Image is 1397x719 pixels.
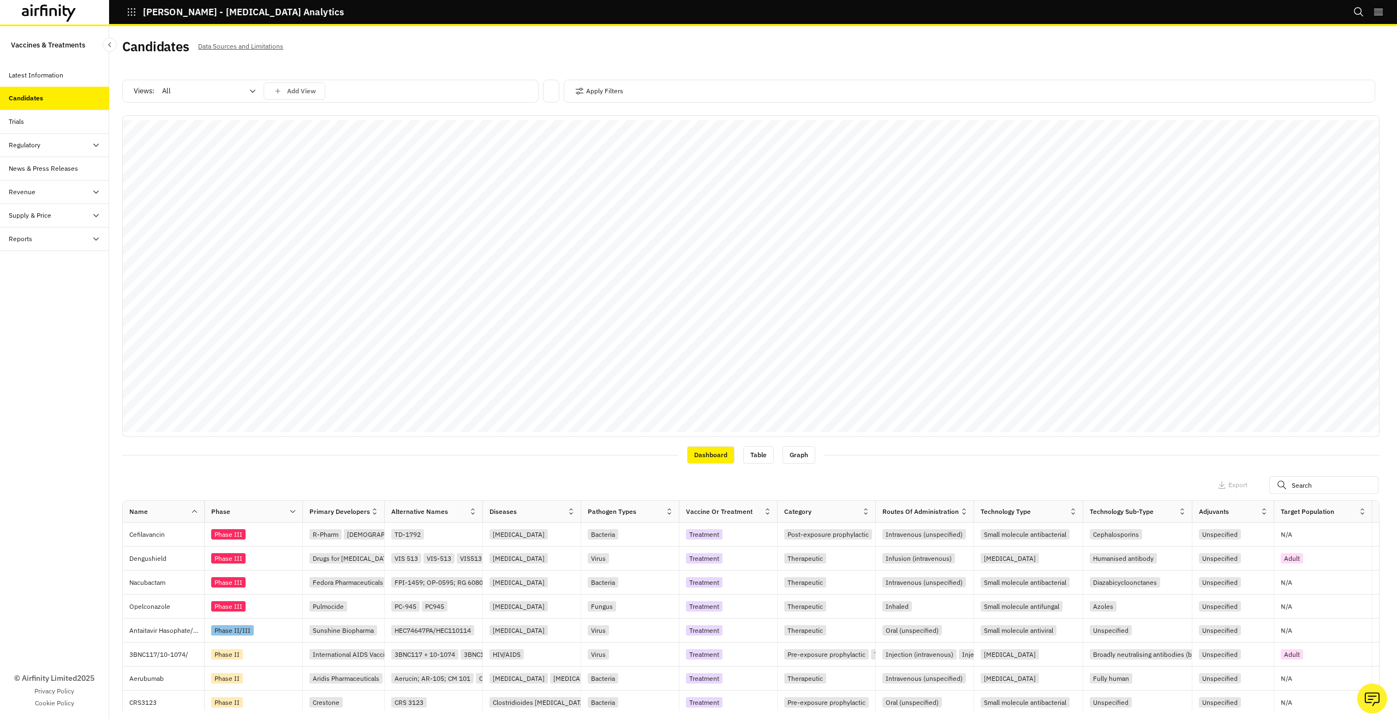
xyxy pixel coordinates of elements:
[423,553,455,564] div: VIS-513
[457,553,485,564] div: VIS513
[1090,673,1132,684] div: Fully human
[489,529,548,540] div: [MEDICAL_DATA]
[588,553,609,564] div: Virus
[1199,529,1241,540] div: Unspecified
[391,601,420,612] div: PC-945
[784,507,811,517] div: Category
[882,577,966,588] div: Intravenous (unspecified)
[882,649,957,660] div: Injection (intravenous)
[9,93,43,103] div: Candidates
[9,117,24,127] div: Trials
[882,507,959,517] div: Routes of Administration
[129,577,204,588] p: Nacubactam
[489,507,517,517] div: Diseases
[784,697,869,708] div: Pre-exposure prophylactic
[422,601,447,612] div: PC945
[588,507,636,517] div: Pathogen Types
[686,649,723,660] div: Treatment
[1281,531,1292,538] p: N/A
[686,529,723,540] div: Treatment
[9,164,78,173] div: News & Press Releases
[287,87,316,95] p: Add View
[783,446,815,464] div: Graph
[588,601,616,612] div: Fungus
[882,553,955,564] div: Infusion (intravenous)
[981,507,1031,517] div: Technology Type
[211,601,246,612] div: Phase III
[211,577,246,588] div: Phase III
[882,529,966,540] div: Intravenous (unspecified)
[129,507,148,517] div: Name
[489,601,548,612] div: [MEDICAL_DATA]
[882,673,966,684] div: Intravenous (unspecified)
[588,649,609,660] div: Virus
[1281,675,1292,682] p: N/A
[129,697,204,708] p: CRS3123
[1199,577,1241,588] div: Unspecified
[211,673,243,684] div: Phase II
[309,507,370,517] div: Primary Developers
[1281,603,1292,610] p: N/A
[981,577,1070,588] div: Small molecule antibacterial
[35,698,74,708] a: Cookie Policy
[489,553,548,564] div: [MEDICAL_DATA]
[1281,553,1303,564] div: Adult
[143,7,344,17] p: [PERSON_NAME] - [MEDICAL_DATA] Analytics
[391,697,427,708] div: CRS 3123
[309,601,347,612] div: Pulmocide
[1090,601,1117,612] div: Azoles
[882,625,942,636] div: Oral (unspecified)
[309,577,386,588] div: Fedora Pharmaceuticals
[882,601,912,612] div: Inhaled
[391,673,474,684] div: Aerucin; AR-105; CM 101
[391,529,424,540] div: TD-1792
[127,3,344,21] button: [PERSON_NAME] - [MEDICAL_DATA] Analytics
[588,673,618,684] div: Bacteria
[686,697,723,708] div: Treatment
[461,649,547,660] div: 3BNC117-LS + 10-1074-LS
[129,649,204,660] p: 3BNC117/10-1074/
[9,234,32,244] div: Reports
[1357,684,1387,714] button: Ask our analysts
[489,673,548,684] div: [MEDICAL_DATA]
[784,529,872,540] div: Post-exposure prophylactic
[211,697,243,708] div: Phase II
[309,673,383,684] div: Aridis Pharmaceuticals
[129,553,204,564] p: Dengushield
[871,649,913,660] div: Therapeutic
[9,70,63,80] div: Latest Information
[588,697,618,708] div: Bacteria
[211,529,246,540] div: Phase III
[489,649,524,660] div: HIV/AIDS
[489,577,548,588] div: [MEDICAL_DATA]
[129,625,204,636] p: Antaitavir Hasophate/Yiqibuvir
[743,446,774,464] div: Table
[129,601,204,612] p: Opelconazole
[784,625,826,636] div: Therapeutic
[784,601,826,612] div: Therapeutic
[9,140,40,150] div: Regulatory
[211,625,254,636] div: Phase II/III
[1281,507,1334,517] div: Target Population
[1269,476,1378,494] input: Search
[129,529,204,540] p: Cefilavancin
[309,553,445,564] div: Drugs for [MEDICAL_DATA] Initiative (DNDi)
[686,673,723,684] div: Treatment
[981,529,1070,540] div: Small molecule antibacterial
[391,649,458,660] div: 3BNC117 + 10-1074
[391,577,528,588] div: FPI-1459; OP-0595; RG 6080; RO 7079901
[686,601,723,612] div: Treatment
[1353,3,1364,21] button: Search
[687,446,735,464] div: Dashboard
[882,697,942,708] div: Oral (unspecified)
[489,697,590,708] div: Clostridioides [MEDICAL_DATA]
[309,625,377,636] div: Sunshine Biopharma
[686,625,723,636] div: Treatment
[1199,649,1241,660] div: Unspecified
[1199,673,1241,684] div: Unspecified
[211,553,246,564] div: Phase III
[1090,529,1142,540] div: Cephalosporins
[309,697,343,708] div: Crestone
[588,625,609,636] div: Virus
[575,82,623,100] button: Apply Filters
